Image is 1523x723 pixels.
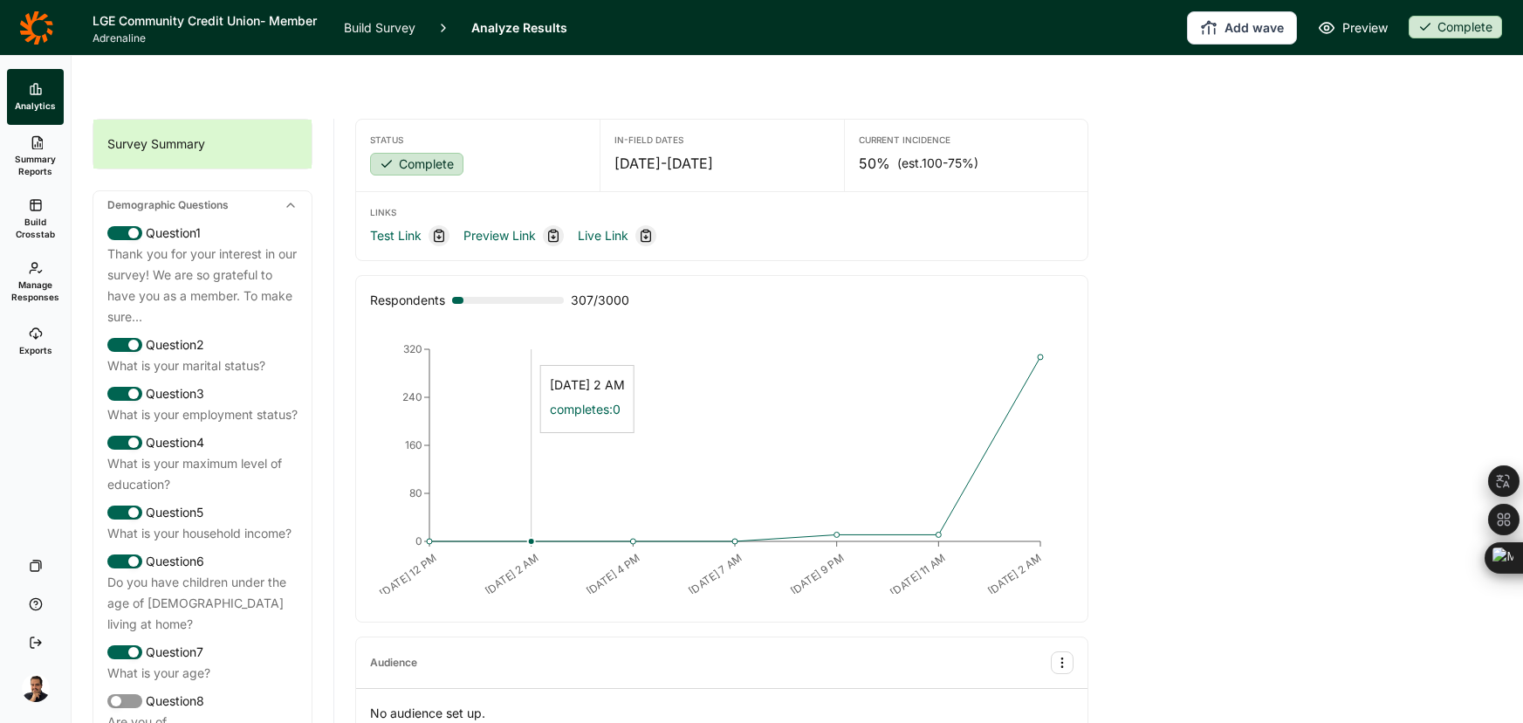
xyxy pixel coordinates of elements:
[415,534,422,547] tspan: 0
[370,134,586,146] div: Status
[370,153,463,177] button: Complete
[107,572,298,635] div: Do you have children under the age of [DEMOGRAPHIC_DATA] living at home?
[11,279,59,303] span: Manage Responses
[14,216,57,240] span: Build Crosstab
[107,551,298,572] div: Question 6
[402,390,422,403] tspan: 240
[1051,651,1074,674] button: Audience Options
[1318,17,1388,38] a: Preview
[409,486,422,499] tspan: 80
[578,225,628,246] a: Live Link
[1409,16,1502,40] button: Complete
[107,355,298,376] div: What is your marital status?
[107,383,298,404] div: Question 3
[370,153,463,176] div: Complete
[107,523,298,544] div: What is your household income?
[686,551,744,597] text: [DATE] 7 AM
[107,642,298,663] div: Question 7
[22,674,50,702] img: amg06m4ozjtcyqqhuw5b.png
[571,290,629,311] span: 307 / 3000
[859,134,1074,146] div: Current Incidence
[377,551,439,600] text: [DATE] 12 PM
[370,225,422,246] a: Test Link
[614,134,829,146] div: In-Field Dates
[107,663,298,684] div: What is your age?
[635,225,656,246] div: Copy link
[107,691,298,712] div: Question 8
[405,438,422,451] tspan: 160
[1342,17,1388,38] span: Preview
[7,251,64,313] a: Manage Responses
[370,290,445,311] div: Respondents
[107,223,298,244] div: Question 1
[859,153,890,174] span: 50%
[463,225,536,246] a: Preview Link
[107,404,298,425] div: What is your employment status?
[1187,11,1297,45] button: Add wave
[15,100,56,112] span: Analytics
[107,432,298,453] div: Question 4
[584,551,643,598] text: [DATE] 4 PM
[483,551,541,597] text: [DATE] 2 AM
[985,551,1044,597] text: [DATE] 2 AM
[93,31,323,45] span: Adrenaline
[403,342,422,355] tspan: 320
[7,125,64,188] a: Summary Reports
[429,225,449,246] div: Copy link
[93,10,323,31] h1: LGE Community Credit Union- Member
[888,551,948,599] text: [DATE] 11 AM
[897,155,978,172] span: (est. 100-75% )
[788,551,847,597] text: [DATE] 9 PM
[7,313,64,369] a: Exports
[1409,16,1502,38] div: Complete
[614,153,829,174] div: [DATE] - [DATE]
[93,191,312,219] div: Demographic Questions
[107,502,298,523] div: Question 5
[370,206,1074,218] div: Links
[543,225,564,246] div: Copy link
[19,344,52,356] span: Exports
[7,69,64,125] a: Analytics
[107,244,298,327] div: Thank you for your interest in our survey! We are so grateful to have you as a member. To make su...
[370,656,417,670] div: Audience
[107,453,298,495] div: What is your maximum level of education?
[14,153,57,177] span: Summary Reports
[93,120,312,169] div: Survey Summary
[107,334,298,355] div: Question 2
[7,188,64,251] a: Build Crosstab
